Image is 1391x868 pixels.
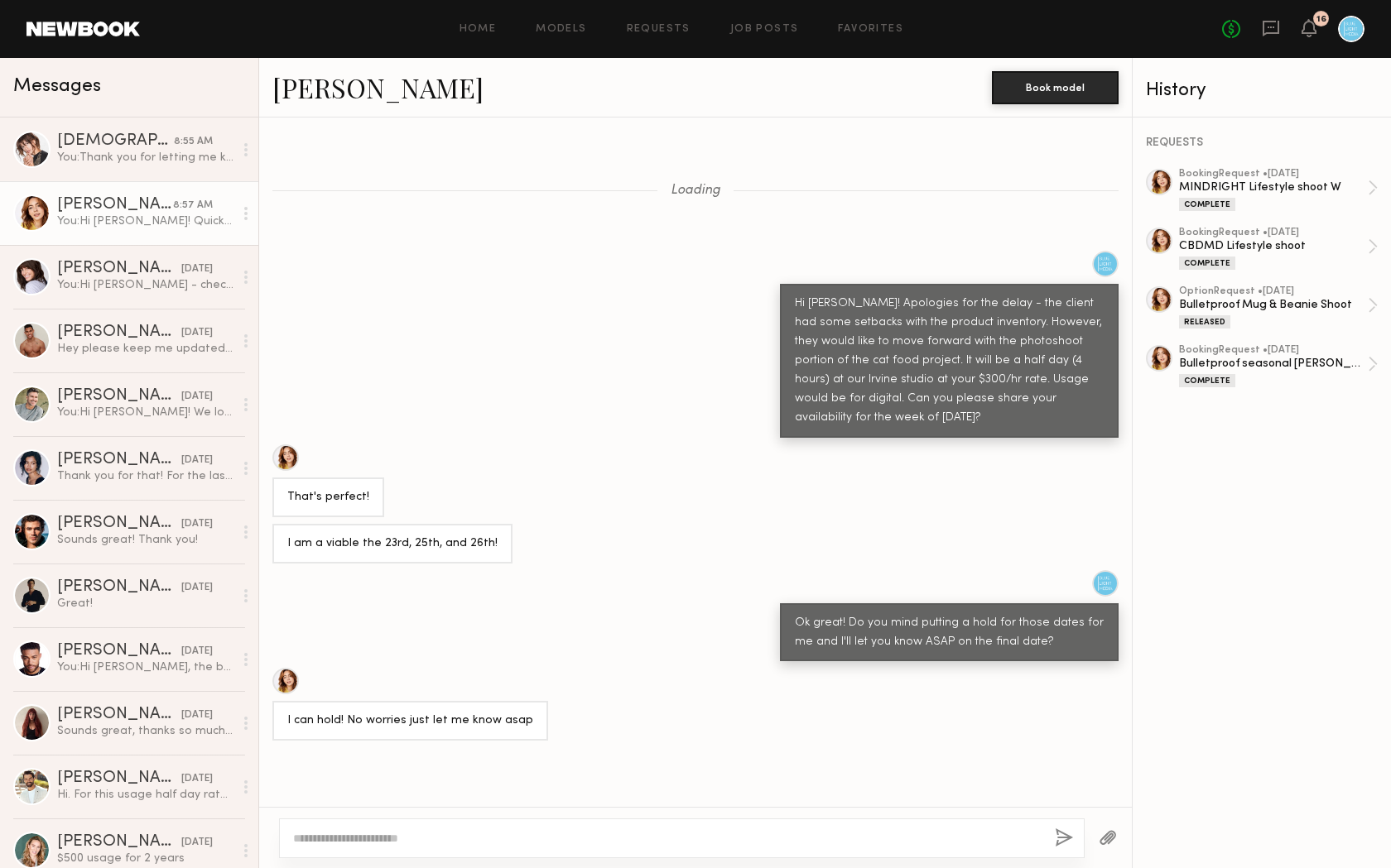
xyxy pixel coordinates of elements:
a: bookingRequest •[DATE]CBDMD Lifestyle shootComplete [1179,228,1378,270]
div: Thank you for that! For the last week of July i'm available the 29th or 31st. The first two weeks... [57,468,233,484]
div: Great! [57,596,233,611]
div: 8:57 AM [173,198,213,213]
a: [PERSON_NAME] [272,70,484,105]
div: Complete [1179,374,1235,387]
div: Ok great! Do you mind putting a hold for those dates for me and I'll let you know ASAP on the fin... [795,614,1104,652]
div: option Request • [DATE] [1179,286,1368,297]
a: bookingRequest •[DATE]MINDRIGHT Lifestyle shoot WComplete [1179,169,1378,211]
div: MINDRIGHT Lifestyle shoot W [1179,180,1368,195]
a: bookingRequest •[DATE]Bulletproof seasonal [PERSON_NAME]Complete [1179,345,1378,387]
a: Book model [992,79,1119,94]
div: Released [1179,315,1230,328]
a: Home [460,24,497,35]
div: CBDMD Lifestyle shoot [1179,238,1368,254]
div: [PERSON_NAME] [57,579,181,596]
div: booking Request • [DATE] [1179,169,1368,180]
div: [PERSON_NAME] [57,707,181,723]
div: You: Hi [PERSON_NAME] - checking in one final time on your availability for the 22nd. If we don't... [57,277,233,293]
div: You: Hi [PERSON_NAME]! Quick update - we're looking at 9/30, 10/1 and 10/3 for the shoot. We've h... [57,213,233,229]
div: Hi. For this usage half day rate for 4-5 hrs is 800$ [57,787,233,803]
div: REQUESTS [1146,137,1378,149]
div: [PERSON_NAME] [57,324,181,341]
div: Hey please keep me updated with the dates when you find out. As of now, the 12th is looking bette... [57,341,233,357]
div: [PERSON_NAME] [57,834,181,851]
div: booking Request • [DATE] [1179,345,1368,356]
div: I am a viable the 23rd, 25th, and 26th! [287,535,498,554]
a: Requests [627,24,691,35]
div: [PERSON_NAME] [57,770,181,787]
div: [PERSON_NAME] [57,643,181,659]
div: [DATE] [181,325,213,341]
div: [PERSON_NAME] [57,388,181,405]
div: [DATE] [181,261,213,277]
div: Bulletproof seasonal [PERSON_NAME] [1179,356,1368,372]
div: You: Thank you for letting me know! I'll let the client know. To confirm, you would still be comf... [57,150,233,165]
div: Complete [1179,198,1235,211]
div: [DATE] [181,389,213,405]
div: Complete [1179,257,1235,270]
button: Book model [992,71,1119,104]
div: [PERSON_NAME] [57,261,181,277]
span: Messages [13,77,101,96]
div: [PERSON_NAME] [57,197,173,213]
div: $500 usage for 2 years [57,851,233,866]
div: Sounds great! Thank you! [57,532,233,548]
div: [DATE] [181,644,213,659]
a: optionRequest •[DATE]Bulletproof Mug & Beanie ShootReleased [1179,286,1378,328]
div: You: Hi [PERSON_NAME]! We look forward to seeing you [DATE]! Here is my phone # in case you need ... [57,405,233,420]
div: [DATE] [181,707,213,723]
a: Job Posts [730,24,799,35]
div: [DATE] [181,516,213,532]
div: [DATE] [181,835,213,851]
span: Loading [671,184,720,198]
div: [DATE] [181,453,213,468]
div: I can hold! No worries just let me know asap [287,712,533,731]
div: You: Hi [PERSON_NAME], the brand has decided to go in another direction. We hope to work together... [57,659,233,675]
div: [DATE] [181,580,213,596]
div: 8:55 AM [174,134,213,150]
div: History [1146,81,1378,100]
div: That's perfect! [287,488,369,507]
div: Sounds great, thanks so much for your consideration! Xx [57,723,233,739]
a: Favorites [838,24,903,35]
div: [PERSON_NAME] [57,516,181,532]
div: [DEMOGRAPHIC_DATA][PERSON_NAME] [57,133,174,150]
div: [PERSON_NAME] [57,452,181,468]
div: [DATE] [181,771,213,787]
div: Bulletproof Mug & Beanie Shoot [1179,297,1368,313]
a: Models [536,24,586,35]
div: Hi [PERSON_NAME]! Apologies for the delay - the client had some setbacks with the product invento... [795,295,1104,428]
div: 16 [1316,15,1326,24]
div: booking Request • [DATE] [1179,228,1368,238]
